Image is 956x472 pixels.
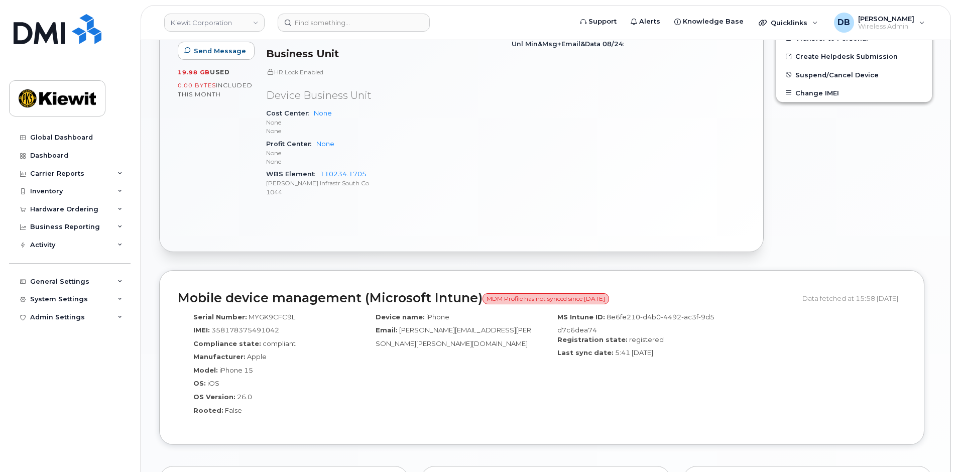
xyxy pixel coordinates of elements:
[639,17,660,27] span: Alerts
[207,379,219,387] span: iOS
[483,293,609,304] span: MDM Profile has not synced since [DATE]
[776,66,932,84] button: Suspend/Cancel Device
[193,352,246,362] label: Manufacturer:
[210,68,230,76] span: used
[376,312,425,322] label: Device name:
[624,12,667,32] a: Alerts
[237,393,252,401] span: 26.0
[193,339,261,348] label: Compliance state:
[426,313,449,321] span: iPhone
[316,140,334,148] a: None
[629,335,664,343] span: registered
[266,118,500,127] p: None
[193,366,218,375] label: Model:
[912,428,948,464] iframe: Messenger Launcher
[376,325,398,335] label: Email:
[320,170,367,178] a: 110234.1705
[266,88,500,103] p: Device Business Unit
[266,188,500,196] p: 1044
[211,326,279,334] span: 358178375491042
[776,84,932,102] button: Change IMEI
[193,325,210,335] label: IMEI:
[802,289,906,308] div: Data fetched at 15:58 [DATE]
[249,313,295,321] span: MYGK9CFC9L
[193,379,206,388] label: OS:
[512,40,629,48] span: Unl Min&Msg+Email&Data 08/24
[827,13,932,33] div: Daniel Buffington
[263,339,296,347] span: compliant
[278,14,430,32] input: Find something...
[752,13,825,33] div: Quicklinks
[178,291,795,305] h2: Mobile device management (Microsoft Intune)
[557,312,605,322] label: MS Intune ID:
[266,48,500,60] h3: Business Unit
[266,68,500,76] p: HR Lock Enabled
[588,17,617,27] span: Support
[557,335,628,344] label: Registration state:
[178,81,253,98] span: included this month
[795,71,879,78] span: Suspend/Cancel Device
[266,170,320,178] span: WBS Element
[266,127,500,135] p: None
[266,140,316,148] span: Profit Center
[266,149,500,157] p: None
[667,12,751,32] a: Knowledge Base
[557,348,614,358] label: Last sync date:
[573,12,624,32] a: Support
[858,23,914,31] span: Wireless Admin
[266,109,314,117] span: Cost Center
[314,109,332,117] a: None
[219,366,253,374] span: iPhone 15
[193,392,235,402] label: OS Version:
[266,179,500,187] p: [PERSON_NAME] Infrastr South Co
[266,157,500,166] p: None
[178,82,216,89] span: 0.00 Bytes
[776,47,932,65] a: Create Helpdesk Submission
[193,312,247,322] label: Serial Number:
[615,348,653,357] span: 5:41 [DATE]
[247,352,267,361] span: Apple
[838,17,850,29] span: DB
[178,69,210,76] span: 19.98 GB
[557,313,714,334] span: 8e6fe210-d4b0-4492-ac3f-9d5d7c6dea74
[164,14,265,32] a: Kiewit Corporation
[376,326,531,347] span: [PERSON_NAME][EMAIL_ADDRESS][PERSON_NAME][PERSON_NAME][DOMAIN_NAME]
[194,46,246,56] span: Send Message
[225,406,242,414] span: False
[858,15,914,23] span: [PERSON_NAME]
[683,17,744,27] span: Knowledge Base
[771,19,807,27] span: Quicklinks
[193,406,223,415] label: Rooted:
[178,42,255,60] button: Send Message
